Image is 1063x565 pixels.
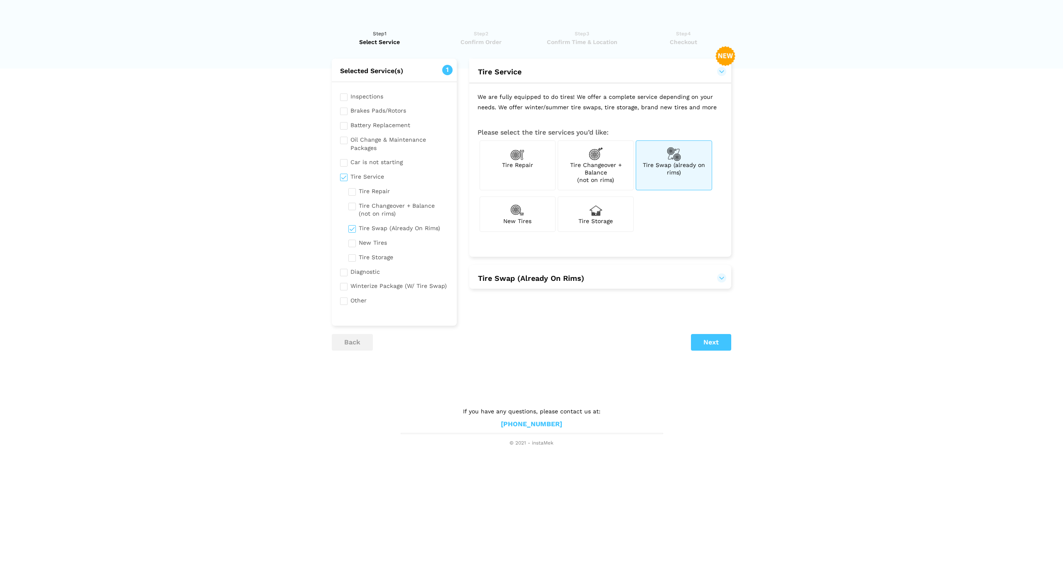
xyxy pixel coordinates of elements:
[332,38,428,46] span: Select Service
[469,84,731,120] p: We are fully equipped to do tires! We offer a complete service depending on your needs. We offer ...
[433,38,529,46] span: Confirm Order
[503,218,531,224] span: New Tires
[478,129,723,136] h3: Please select the tire services you’d like:
[401,440,662,447] span: © 2021 - instaMek
[442,65,453,75] span: 1
[643,162,705,176] span: Tire Swap (already on rims)
[691,334,731,351] button: Next
[715,46,735,66] img: new-badge-2-48.png
[502,162,533,168] span: Tire Repair
[478,67,723,77] button: Tire Service
[578,218,613,224] span: Tire Storage
[478,274,584,282] span: Tire Swap (Already On Rims)
[332,334,373,351] button: back
[501,420,562,429] a: [PHONE_NUMBER]
[433,29,529,46] a: Step2
[332,29,428,46] a: Step1
[534,38,630,46] span: Confirm Time & Location
[332,67,457,75] h2: Selected Service(s)
[534,29,630,46] a: Step3
[635,38,731,46] span: Checkout
[401,407,662,416] p: If you have any questions, please contact us at:
[570,162,622,183] span: Tire Changeover + Balance (not on rims)
[635,29,731,46] a: Step4
[478,273,723,283] button: Tire Swap (Already On Rims)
